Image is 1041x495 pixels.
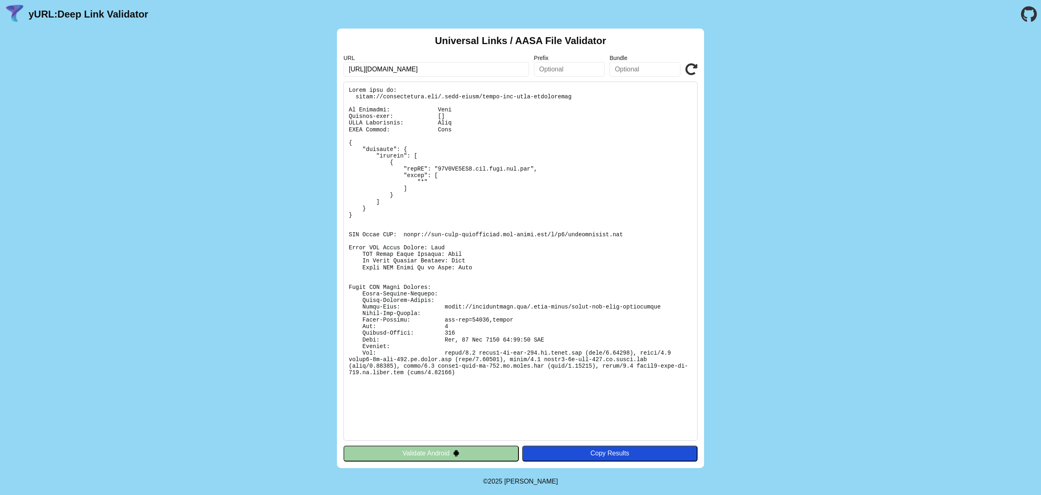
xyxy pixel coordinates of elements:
label: Prefix [534,55,605,61]
button: Validate Android [343,446,519,461]
pre: Lorem ipsu do: sitam://consectetura.eli/.sedd-eiusm/tempo-inc-utla-etdoloremag Al Enimadmi: Veni ... [343,82,698,441]
button: Copy Results [522,446,698,461]
footer: © [483,468,558,495]
input: Optional [609,62,680,77]
h2: Universal Links / AASA File Validator [435,35,606,47]
label: URL [343,55,529,61]
a: yURL:Deep Link Validator [29,9,148,20]
div: Copy Results [526,450,693,457]
a: Michael Ibragimchayev's Personal Site [504,478,558,485]
span: 2025 [488,478,503,485]
label: Bundle [609,55,680,61]
img: yURL Logo [4,4,25,25]
input: Required [343,62,529,77]
input: Optional [534,62,605,77]
img: droidIcon.svg [453,450,460,457]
